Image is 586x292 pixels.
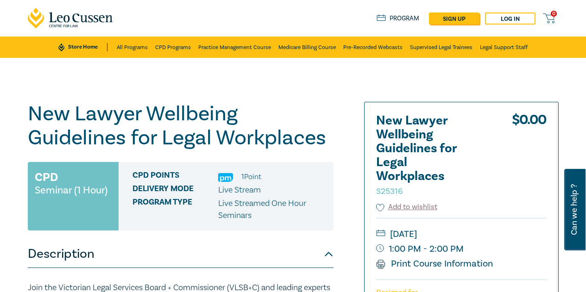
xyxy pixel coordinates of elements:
[376,258,493,270] a: Print Course Information
[376,114,478,197] h2: New Lawyer Wellbeing Guidelines for Legal Workplaces
[278,37,336,58] a: Medicare Billing Course
[132,171,218,183] span: CPD Points
[132,198,218,222] span: Program type
[198,37,271,58] a: Practice Management Course
[429,12,479,25] a: sign up
[480,37,528,58] a: Legal Support Staff
[377,14,420,23] a: Program
[241,171,261,183] li: 1 Point
[512,114,547,202] div: $ 0.00
[376,227,547,242] small: [DATE]
[570,174,579,245] span: Can we help ?
[376,242,547,256] small: 1:00 PM - 2:00 PM
[28,102,334,150] h1: New Lawyer Wellbeing Guidelines for Legal Workplaces
[132,184,218,196] span: Delivery Mode
[117,37,148,58] a: All Programs
[343,37,403,58] a: Pre-Recorded Webcasts
[410,37,473,58] a: Supervised Legal Trainees
[218,198,327,222] p: Live Streamed One Hour Seminars
[218,185,261,195] span: Live Stream
[551,11,557,17] span: 0
[35,186,107,195] small: Seminar (1 Hour)
[485,12,536,25] a: Log in
[155,37,191,58] a: CPD Programs
[376,202,438,212] button: Add to wishlist
[35,169,58,186] h3: CPD
[28,240,334,268] button: Description
[376,186,403,197] small: S25316
[218,173,233,182] img: Practice Management & Business Skills
[58,43,107,51] a: Store Home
